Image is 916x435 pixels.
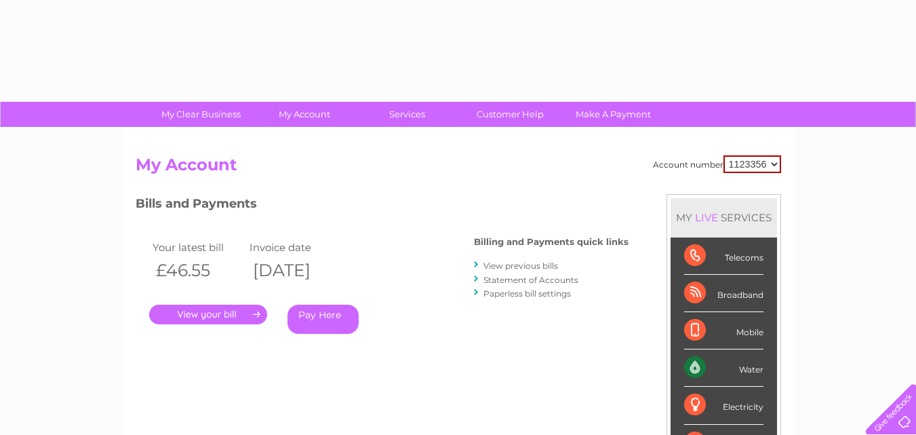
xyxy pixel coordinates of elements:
[684,238,763,275] div: Telecoms
[351,102,463,127] a: Services
[483,288,571,299] a: Paperless bill settings
[145,102,257,127] a: My Clear Business
[557,102,669,127] a: Make A Payment
[246,238,344,257] td: Invoice date
[246,257,344,284] th: [DATE]
[149,305,267,324] a: .
[684,275,763,312] div: Broadband
[684,349,763,387] div: Water
[149,238,247,257] td: Your latest bill
[149,257,247,284] th: £46.55
[684,387,763,424] div: Electricity
[136,155,781,181] h2: My Account
[287,305,359,334] a: Pay Here
[483,261,558,271] a: View previous bills
[248,102,360,127] a: My Account
[671,198,777,237] div: MY SERVICES
[474,237,629,247] h4: Billing and Payments quick links
[692,211,721,224] div: LIVE
[653,155,781,173] div: Account number
[684,312,763,349] div: Mobile
[483,275,578,285] a: Statement of Accounts
[454,102,566,127] a: Customer Help
[136,194,629,218] h3: Bills and Payments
